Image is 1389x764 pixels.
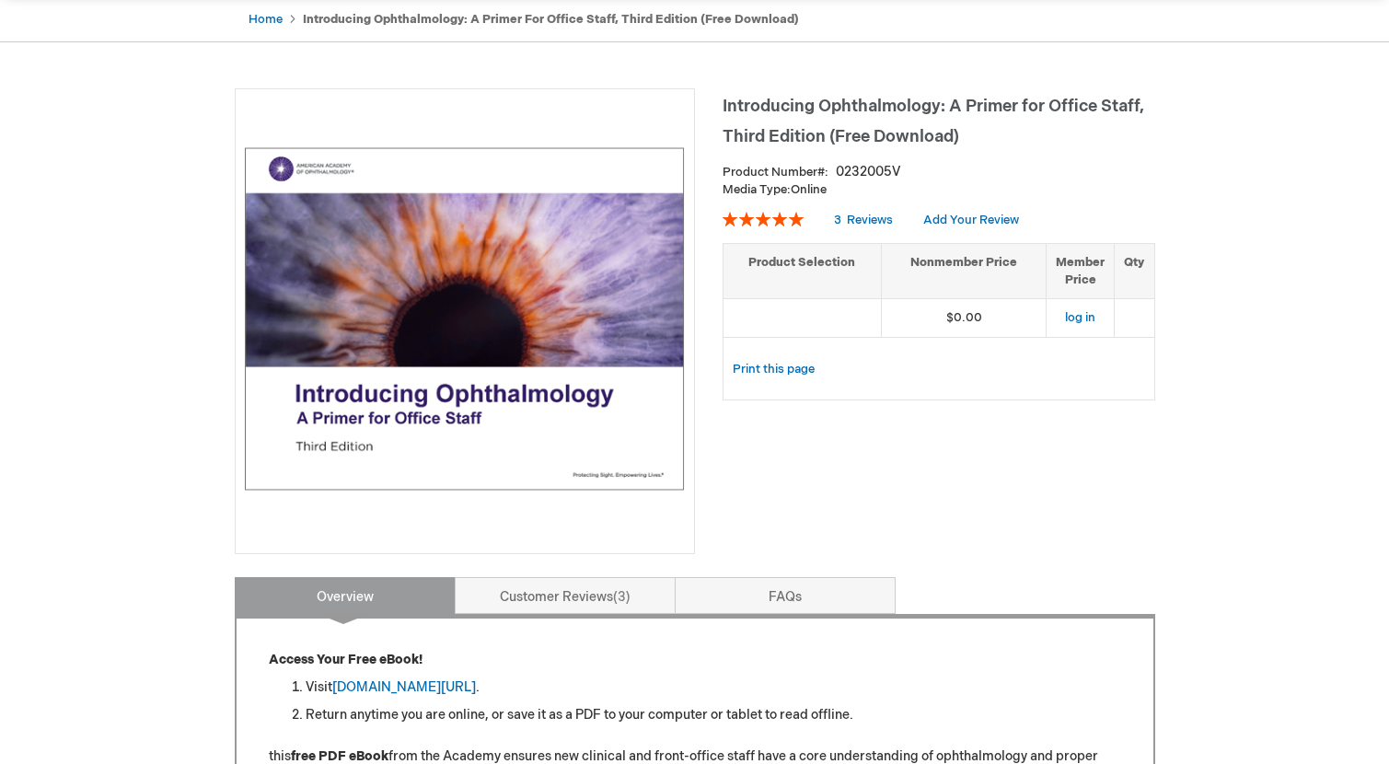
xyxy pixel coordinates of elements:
a: Overview [235,577,456,614]
strong: Access Your Free eBook! [269,652,422,667]
p: Online [723,181,1155,199]
li: Visit . [306,678,1121,697]
strong: Product Number [723,165,828,179]
a: [DOMAIN_NAME][URL] [332,679,476,695]
div: 0232005V [836,163,900,181]
a: log in [1065,310,1095,325]
td: $0.00 [882,299,1047,338]
span: 3 [613,589,631,605]
span: 3 [834,213,841,227]
span: Reviews [847,213,893,227]
img: Introducing Ophthalmology: A Primer for Office Staff, Third Edition (Free Download) [245,98,685,538]
a: Home [249,12,283,27]
li: Return anytime you are online, or save it as a PDF to your computer or tablet to read offline. [306,706,1121,724]
th: Member Price [1047,243,1115,298]
th: Qty [1115,243,1154,298]
a: Add Your Review [923,213,1019,227]
strong: Media Type: [723,182,791,197]
a: Customer Reviews3 [455,577,676,614]
div: 100% [723,212,804,226]
a: Print this page [733,358,815,381]
strong: free PDF eBook [291,748,388,764]
th: Nonmember Price [882,243,1047,298]
span: Introducing Ophthalmology: A Primer for Office Staff, Third Edition (Free Download) [723,97,1144,146]
a: 3 Reviews [834,213,896,227]
th: Product Selection [723,243,882,298]
strong: Introducing Ophthalmology: A Primer for Office Staff, Third Edition (Free Download) [303,12,799,27]
a: FAQs [675,577,896,614]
